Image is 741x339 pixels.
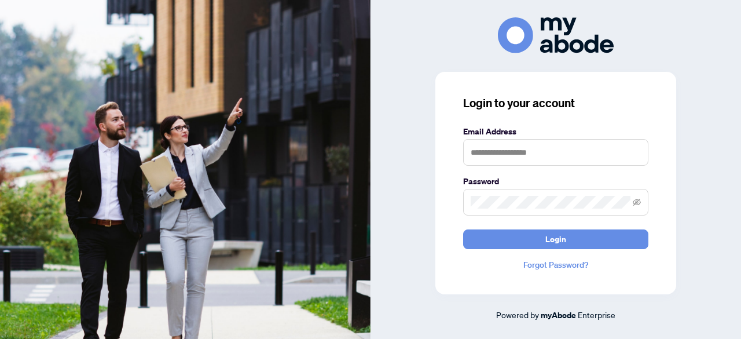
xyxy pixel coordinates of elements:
span: Login [545,230,566,249]
label: Email Address [463,125,648,138]
button: Login [463,229,648,249]
label: Password [463,175,648,188]
h3: Login to your account [463,95,648,111]
span: Powered by [496,309,539,320]
span: Enterprise [578,309,615,320]
img: ma-logo [498,17,614,53]
a: myAbode [541,309,576,322]
span: eye-invisible [633,198,641,206]
a: Forgot Password? [463,258,648,271]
